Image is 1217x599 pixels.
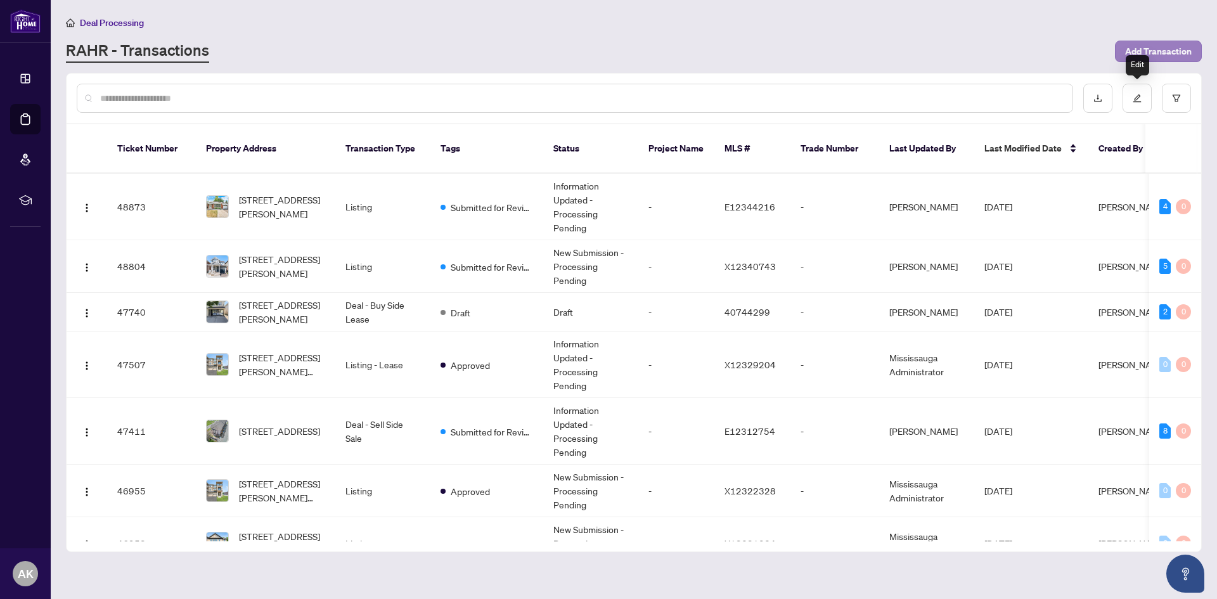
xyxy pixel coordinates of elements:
span: [STREET_ADDRESS][PERSON_NAME] [239,298,325,326]
td: - [790,517,879,570]
td: 47740 [107,293,196,332]
img: logo [10,10,41,33]
button: filter [1162,84,1191,113]
td: Mississauga Administrator [879,332,974,398]
div: 8 [1159,423,1171,439]
button: Logo [77,196,97,217]
th: Created By [1088,124,1164,174]
span: [PERSON_NAME] [1098,359,1167,370]
td: New Submission - Processing Pending [543,517,638,570]
td: 47411 [107,398,196,465]
span: X12321834 [724,538,776,549]
td: - [638,398,714,465]
td: [PERSON_NAME] [879,293,974,332]
span: 40744299 [724,306,770,318]
img: thumbnail-img [207,301,228,323]
a: RAHR - Transactions [66,40,209,63]
span: Approved [451,537,490,551]
td: [PERSON_NAME] [879,240,974,293]
td: - [638,517,714,570]
span: [PERSON_NAME] [1098,261,1167,272]
span: [PERSON_NAME] [1098,538,1167,549]
img: thumbnail-img [207,532,228,554]
td: Information Updated - Processing Pending [543,332,638,398]
td: - [790,332,879,398]
span: Approved [451,358,490,372]
th: Last Updated By [879,124,974,174]
span: [STREET_ADDRESS][PERSON_NAME][PERSON_NAME] [239,351,325,378]
span: Last Modified Date [984,141,1062,155]
span: [DATE] [984,359,1012,370]
div: 4 [1159,199,1171,214]
div: 0 [1159,357,1171,372]
span: [STREET_ADDRESS][PERSON_NAME][PERSON_NAME] [239,529,325,557]
span: [PERSON_NAME] [1098,485,1167,496]
img: thumbnail-img [207,420,228,442]
img: Logo [82,361,92,371]
td: New Submission - Processing Pending [543,465,638,517]
span: home [66,18,75,27]
td: - [790,174,879,240]
span: X12340743 [724,261,776,272]
td: 46952 [107,517,196,570]
th: Project Name [638,124,714,174]
span: [DATE] [984,485,1012,496]
div: 5 [1159,259,1171,274]
span: [STREET_ADDRESS][PERSON_NAME][PERSON_NAME] [239,477,325,505]
th: Status [543,124,638,174]
td: 48804 [107,240,196,293]
img: thumbnail-img [207,354,228,375]
td: 48873 [107,174,196,240]
td: - [790,398,879,465]
span: [DATE] [984,538,1012,549]
button: Logo [77,354,97,375]
td: - [638,465,714,517]
span: Submitted for Review [451,260,533,274]
div: 0 [1176,259,1191,274]
div: 0 [1176,423,1191,439]
span: [STREET_ADDRESS][PERSON_NAME] [239,252,325,280]
img: Logo [82,487,92,497]
button: Logo [77,533,97,553]
span: [DATE] [984,425,1012,437]
button: Logo [77,480,97,501]
img: thumbnail-img [207,480,228,501]
span: Submitted for Review [451,425,533,439]
span: [PERSON_NAME] [1098,201,1167,212]
td: Mississauga Administrator [879,517,974,570]
img: Logo [82,262,92,273]
span: [DATE] [984,201,1012,212]
span: Draft [451,306,470,319]
th: Transaction Type [335,124,430,174]
div: 0 [1159,536,1171,551]
td: - [638,293,714,332]
td: New Submission - Processing Pending [543,240,638,293]
button: Logo [77,421,97,441]
div: 2 [1159,304,1171,319]
span: [DATE] [984,306,1012,318]
span: Approved [451,484,490,498]
th: Last Modified Date [974,124,1088,174]
div: 0 [1176,304,1191,319]
button: Open asap [1166,555,1204,593]
span: Deal Processing [80,17,144,29]
button: download [1083,84,1112,113]
td: Listing - Lease [335,332,430,398]
div: 0 [1176,357,1191,372]
span: [DATE] [984,261,1012,272]
img: Logo [82,539,92,550]
td: Listing [335,517,430,570]
td: Information Updated - Processing Pending [543,398,638,465]
span: E12344216 [724,201,775,212]
span: [STREET_ADDRESS] [239,424,320,438]
th: Property Address [196,124,335,174]
span: edit [1133,94,1142,103]
span: filter [1172,94,1181,103]
td: - [790,240,879,293]
td: Draft [543,293,638,332]
td: - [638,240,714,293]
img: Logo [82,427,92,437]
div: 0 [1176,483,1191,498]
th: Tags [430,124,543,174]
td: Deal - Sell Side Sale [335,398,430,465]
